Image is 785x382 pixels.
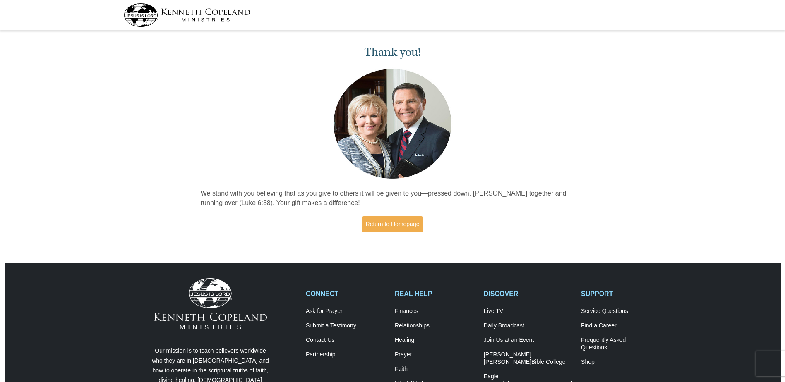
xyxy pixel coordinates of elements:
a: Find a Career [581,322,661,329]
a: Return to Homepage [362,216,423,232]
h2: DISCOVER [484,290,572,298]
a: Join Us at an Event [484,337,572,344]
a: Service Questions [581,308,661,315]
a: Live TV [484,308,572,315]
a: Prayer [395,351,475,358]
a: Healing [395,337,475,344]
a: Submit a Testimony [306,322,386,329]
h2: SUPPORT [581,290,661,298]
a: Finances [395,308,475,315]
a: Frequently AskedQuestions [581,337,661,351]
h2: CONNECT [306,290,386,298]
img: Kenneth Copeland Ministries [154,278,267,329]
a: Contact Us [306,337,386,344]
a: Partnership [306,351,386,358]
a: Faith [395,365,475,373]
a: Ask for Prayer [306,308,386,315]
a: Daily Broadcast [484,322,572,329]
a: Relationships [395,322,475,329]
a: [PERSON_NAME] [PERSON_NAME]Bible College [484,351,572,366]
p: We stand with you believing that as you give to others it will be given to you—pressed down, [PER... [201,189,585,208]
h1: Thank you! [201,45,585,59]
a: Shop [581,358,661,366]
h2: REAL HELP [395,290,475,298]
span: Bible College [531,358,566,365]
img: kcm-header-logo.svg [124,3,250,27]
img: Kenneth and Gloria [331,67,454,181]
